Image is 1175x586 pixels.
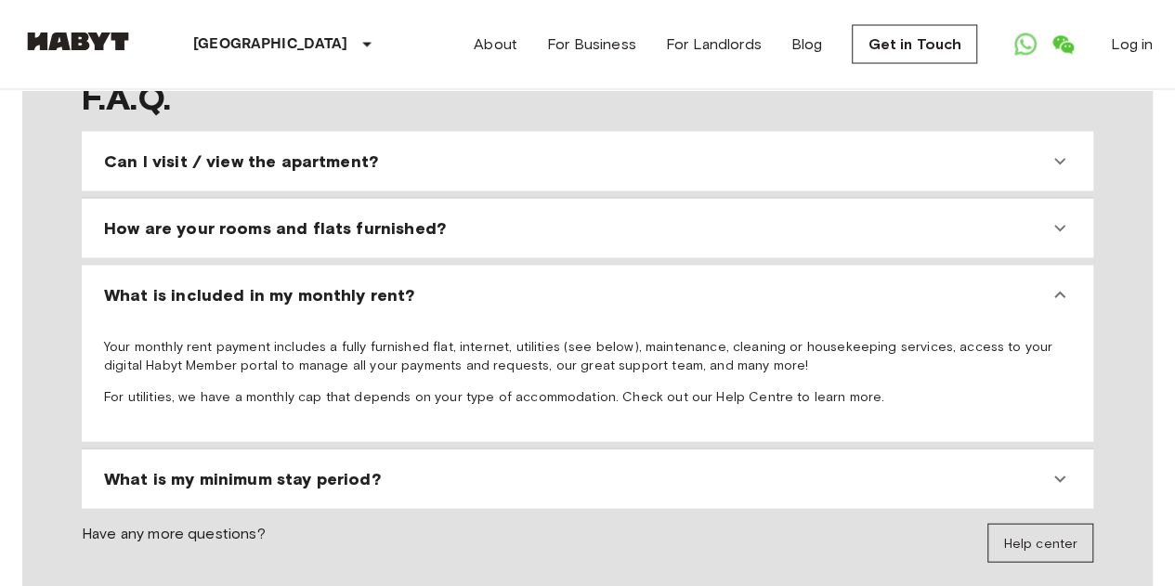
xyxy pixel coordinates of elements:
[1003,536,1077,552] span: Help center
[22,33,134,51] img: Habyt
[104,217,446,240] span: How are your rooms and flats furnished?
[193,33,348,56] p: [GEOGRAPHIC_DATA]
[474,33,517,56] a: About
[104,338,1071,375] p: Your monthly rent payment includes a fully furnished flat, internet, utilities (see below), maint...
[82,78,1093,117] span: F.A.Q.
[104,284,414,306] span: What is included in my monthly rent?
[104,150,378,173] span: Can I visit / view the apartment?
[89,206,1086,251] div: How are your rooms and flats furnished?
[89,457,1086,501] div: What is my minimum stay period?
[852,25,977,64] a: Get in Touch
[89,273,1086,318] div: What is included in my monthly rent?
[791,33,823,56] a: Blog
[104,388,1071,407] p: For utilities, we have a monthly cap that depends on your type of accommodation. Check out our He...
[547,33,636,56] a: For Business
[82,524,266,563] span: Have any more questions?
[1044,26,1081,63] a: Open WeChat
[666,33,762,56] a: For Landlords
[104,468,381,490] span: What is my minimum stay period?
[1111,33,1153,56] a: Log in
[1007,26,1044,63] a: Open WhatsApp
[987,524,1093,563] a: Help center
[89,139,1086,184] div: Can I visit / view the apartment?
